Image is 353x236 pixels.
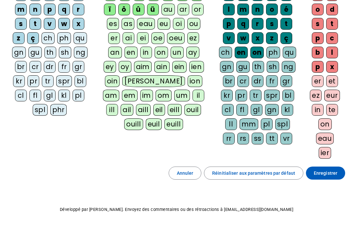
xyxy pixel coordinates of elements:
div: m [237,4,249,15]
div: ill [106,104,118,116]
div: ouil [184,104,201,116]
div: m [15,4,27,15]
div: oy [119,61,131,73]
div: ouill [124,118,143,130]
div: ain [154,61,170,73]
div: ch [42,32,55,44]
div: gu [236,61,250,73]
span: Réinitialiser aux paramètres par défaut [212,169,295,177]
div: phr [50,104,67,116]
div: aill [136,104,151,116]
button: Enregistrer [306,167,345,180]
div: ss [252,133,263,144]
div: qu [74,32,87,44]
div: tt [266,133,278,144]
div: d [326,4,338,15]
div: gu [28,47,42,58]
div: eil [153,104,165,116]
div: sh [59,47,71,58]
div: gr [280,75,292,87]
div: en [125,47,138,58]
div: ar [177,4,189,15]
div: ei [137,32,149,44]
div: fl [29,90,41,101]
div: br [223,75,235,87]
div: oi [173,18,185,30]
div: n [252,4,263,15]
div: tr [250,90,261,101]
div: em [122,90,138,101]
div: bl [282,90,294,101]
button: Annuler [169,167,202,180]
div: ô [118,4,130,15]
div: ç [27,32,39,44]
div: kl [281,104,293,116]
div: p [312,32,324,44]
div: pl [73,90,84,101]
div: gr [73,61,84,73]
div: eau [316,133,334,144]
div: p [312,61,324,73]
div: vr [280,133,292,144]
div: ey [104,61,116,73]
div: [PERSON_NAME] [122,75,185,87]
div: im [140,90,153,101]
div: gn [220,61,234,73]
div: ez [187,32,199,44]
div: t [29,18,41,30]
div: eur [324,90,340,101]
div: cr [29,61,41,73]
div: un [171,47,184,58]
div: dr [44,61,56,73]
div: cl [222,104,234,116]
div: aim [134,61,152,73]
div: ai [123,32,134,44]
div: ph [266,47,280,58]
div: x [73,18,84,30]
div: on [318,118,332,130]
div: kr [13,75,25,87]
div: et [326,75,338,87]
div: ien [189,61,204,73]
div: kl [58,90,70,101]
div: ç [280,32,292,44]
div: spr [56,75,72,87]
div: am [103,90,119,101]
div: ay [186,47,199,58]
div: tr [42,75,54,87]
div: t [280,18,292,30]
div: er [108,32,120,44]
div: euil [146,118,162,130]
div: x [252,32,263,44]
div: ein [172,61,187,73]
div: kr [221,90,233,101]
div: c [326,32,338,44]
div: um [174,90,190,101]
div: v [223,32,235,44]
div: euill [164,118,183,130]
div: w [58,18,70,30]
div: eill [168,104,182,116]
div: ng [74,47,88,58]
div: n [29,4,41,15]
div: pr [235,90,247,101]
div: rs [237,133,249,144]
div: spl [275,118,290,130]
div: rr [223,133,235,144]
div: gl [44,90,56,101]
div: er [312,75,324,87]
div: mm [240,118,258,130]
div: es [107,18,119,30]
div: gl [251,104,262,116]
div: o [266,4,278,15]
div: om [156,90,172,101]
div: oe [151,32,164,44]
div: gn [265,104,279,116]
div: on [155,47,168,58]
div: th [44,47,56,58]
div: oeu [167,32,185,44]
div: r [73,4,84,15]
div: ph [57,32,71,44]
div: te [326,104,338,116]
div: sh [267,61,279,73]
